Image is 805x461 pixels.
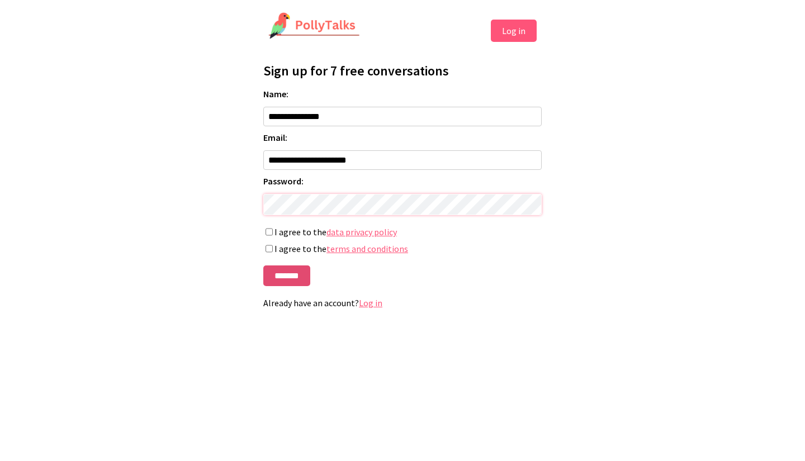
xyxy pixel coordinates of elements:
a: data privacy policy [326,226,397,237]
a: Log in [359,297,382,308]
p: Already have an account? [263,297,542,308]
img: PollyTalks Logo [268,12,360,40]
a: terms and conditions [326,243,408,254]
button: Log in [491,20,537,42]
label: Password: [263,175,542,187]
input: I agree to theterms and conditions [266,245,273,253]
label: I agree to the [263,226,542,237]
h1: Sign up for 7 free conversations [263,62,542,79]
label: Email: [263,132,542,143]
label: I agree to the [263,243,542,254]
label: Name: [263,88,542,99]
input: I agree to thedata privacy policy [266,228,273,236]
